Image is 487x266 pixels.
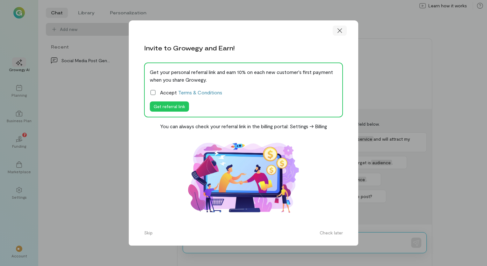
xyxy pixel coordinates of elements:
div: Invite to Growegy and Earn! [144,43,235,52]
button: Skip [140,228,156,238]
span: Accept [160,89,222,96]
div: Get your personal referral link and earn 10% on each new customer's first payment when you share ... [150,68,337,84]
a: Terms & Conditions [178,89,222,95]
button: Check later [316,228,347,238]
div: You can always check your referral link in the billing portal: Settings -> Billing [160,122,327,130]
img: Affiliate [180,135,307,220]
button: Get referral link [150,101,189,112]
